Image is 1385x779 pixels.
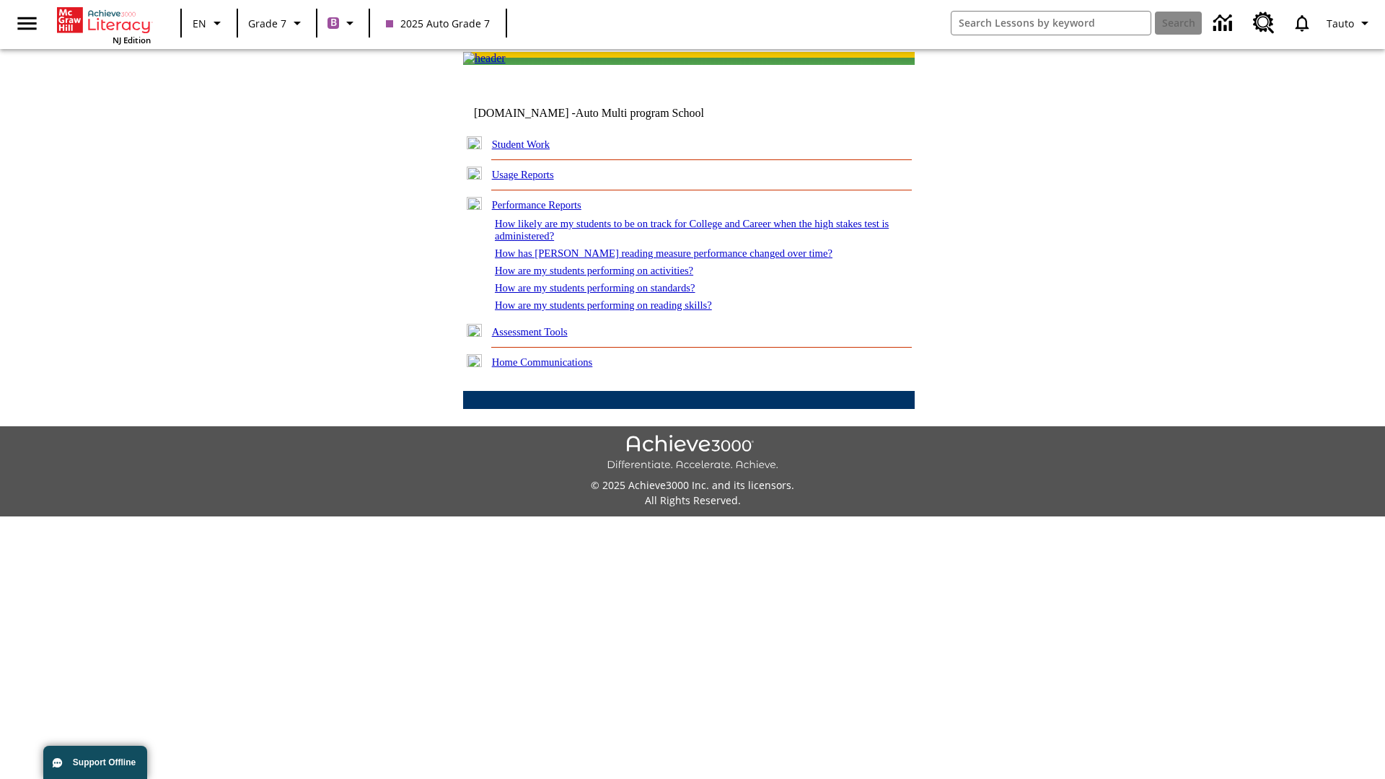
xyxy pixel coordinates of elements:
[463,52,506,65] img: header
[1244,4,1283,43] a: Resource Center, Will open in new tab
[6,2,48,45] button: Open side menu
[467,354,482,367] img: plus.gif
[495,247,832,259] a: How has [PERSON_NAME] reading measure performance changed over time?
[492,138,550,150] a: Student Work
[1205,4,1244,43] a: Data Center
[495,218,889,242] a: How likely are my students to be on track for College and Career when the high stakes test is adm...
[242,10,312,36] button: Grade: Grade 7, Select a grade
[1283,4,1321,42] a: Notifications
[495,299,712,311] a: How are my students performing on reading skills?
[492,199,581,211] a: Performance Reports
[193,16,206,31] span: EN
[43,746,147,779] button: Support Offline
[248,16,286,31] span: Grade 7
[495,265,693,276] a: How are my students performing on activities?
[467,324,482,337] img: plus.gif
[495,282,695,294] a: How are my students performing on standards?
[386,16,490,31] span: 2025 Auto Grade 7
[322,10,364,36] button: Boost Class color is purple. Change class color
[492,326,568,338] a: Assessment Tools
[492,169,554,180] a: Usage Reports
[113,35,151,45] span: NJ Edition
[1321,10,1379,36] button: Profile/Settings
[951,12,1151,35] input: search field
[467,197,482,210] img: minus.gif
[492,356,593,368] a: Home Communications
[57,4,151,45] div: Home
[1327,16,1354,31] span: Tauto
[474,107,739,120] td: [DOMAIN_NAME] -
[467,136,482,149] img: plus.gif
[607,435,778,472] img: Achieve3000 Differentiate Accelerate Achieve
[576,107,704,119] nobr: Auto Multi program School
[186,10,232,36] button: Language: EN, Select a language
[73,757,136,767] span: Support Offline
[330,14,337,32] span: B
[467,167,482,180] img: plus.gif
